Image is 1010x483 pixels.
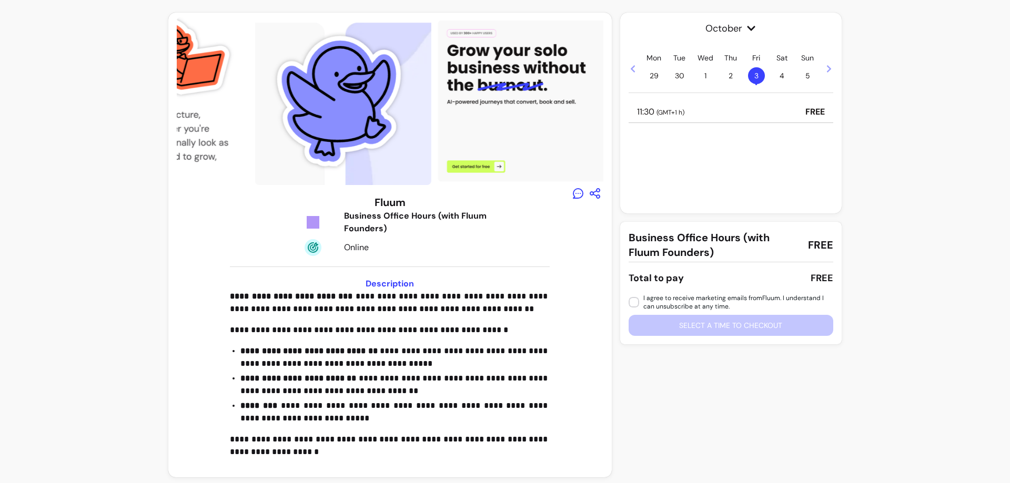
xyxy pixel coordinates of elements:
div: Business Office Hours (with Fluum Founders) [344,210,493,235]
div: Online [344,241,493,254]
p: 11:30 [637,106,684,118]
p: Thu [724,53,737,63]
span: Business Office Hours (with Fluum Founders) [629,230,800,260]
span: 2 [722,67,739,84]
p: Sun [801,53,814,63]
span: 3 [748,67,765,84]
p: Tue [673,53,685,63]
p: Sat [776,53,787,63]
h3: Description [230,278,550,290]
div: FREE [811,271,833,285]
div: Total to pay [629,271,684,285]
span: • [755,79,757,89]
span: 4 [774,67,791,84]
span: 29 [645,67,662,84]
img: Tickets Icon [305,214,321,231]
span: ( GMT+1 h ) [656,108,684,117]
h3: Fluum [375,195,406,210]
img: https://d3pz9znudhj10h.cloudfront.net/e3a06fcc-39e8-4e63-be41-05ac0ed68be5 [255,17,431,185]
span: October [629,21,833,36]
img: https://d3pz9znudhj10h.cloudfront.net/83906dca-93fa-4341-909b-8588e63e9608 [436,17,746,185]
p: Fri [752,53,760,63]
p: Mon [647,53,661,63]
span: 5 [799,67,816,84]
span: 1 [697,67,714,84]
span: FREE [808,238,833,252]
span: 30 [671,67,688,84]
p: Wed [698,53,713,63]
p: FREE [805,106,825,118]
